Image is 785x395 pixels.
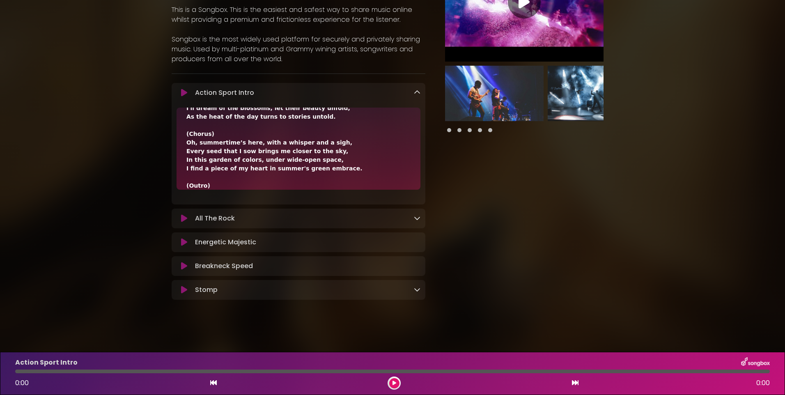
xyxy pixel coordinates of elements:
p: All The Rock [195,214,235,223]
img: VGKDuGESIqn1OmxWBYqA [445,66,544,121]
p: Energetic Majestic [195,237,256,247]
p: This is a Songbox. This is the easiest and safest way to share music online whilst providing a pr... [172,5,425,25]
p: Breakneck Speed [195,261,253,271]
img: 5SBxY6KGTbm7tdT8d3UB [548,66,646,121]
p: Action Sport Intro [195,88,254,98]
p: Songbox is the most widely used platform for securely and privately sharing music. Used by multi-... [172,34,425,64]
p: Stomp [195,285,218,295]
